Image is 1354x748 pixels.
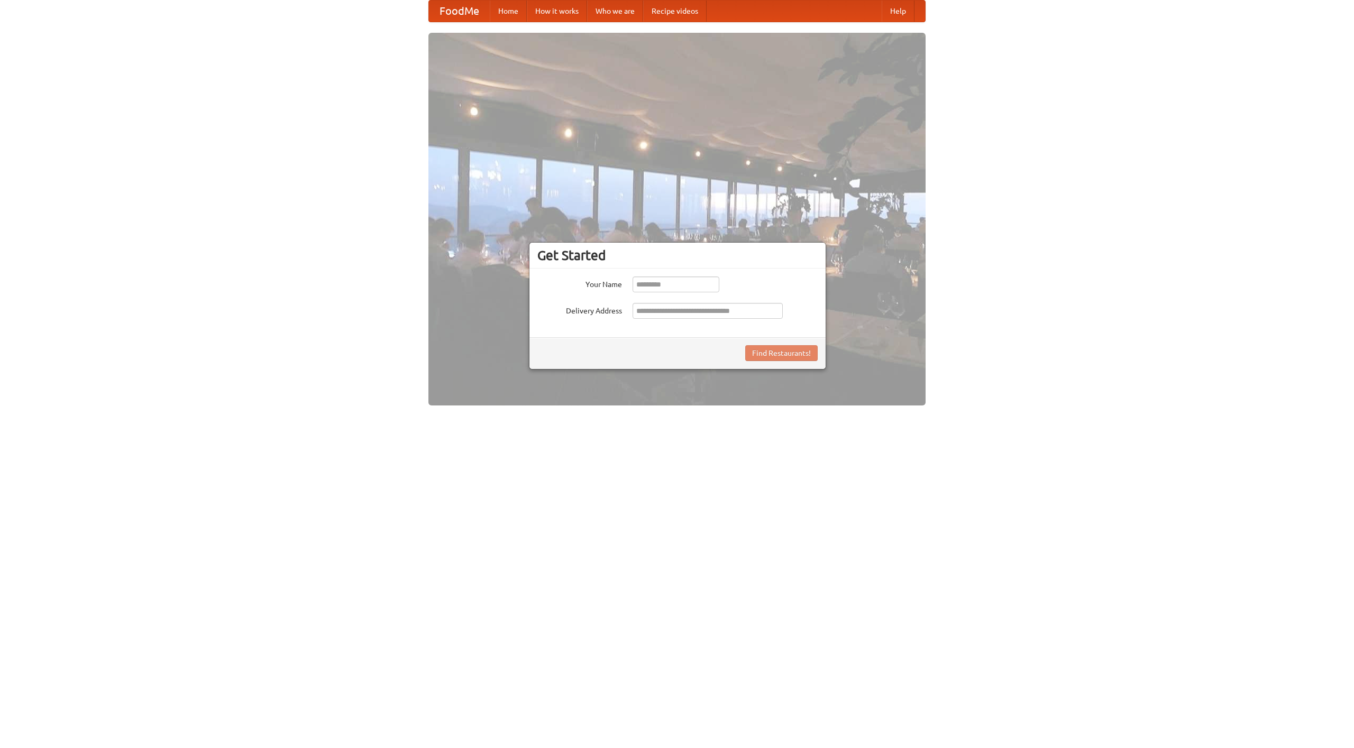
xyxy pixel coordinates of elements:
a: Recipe videos [643,1,707,22]
a: Home [490,1,527,22]
a: How it works [527,1,587,22]
label: Delivery Address [537,303,622,316]
label: Your Name [537,276,622,290]
a: Help [882,1,914,22]
button: Find Restaurants! [745,345,818,361]
a: FoodMe [429,1,490,22]
h3: Get Started [537,247,818,263]
a: Who we are [587,1,643,22]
